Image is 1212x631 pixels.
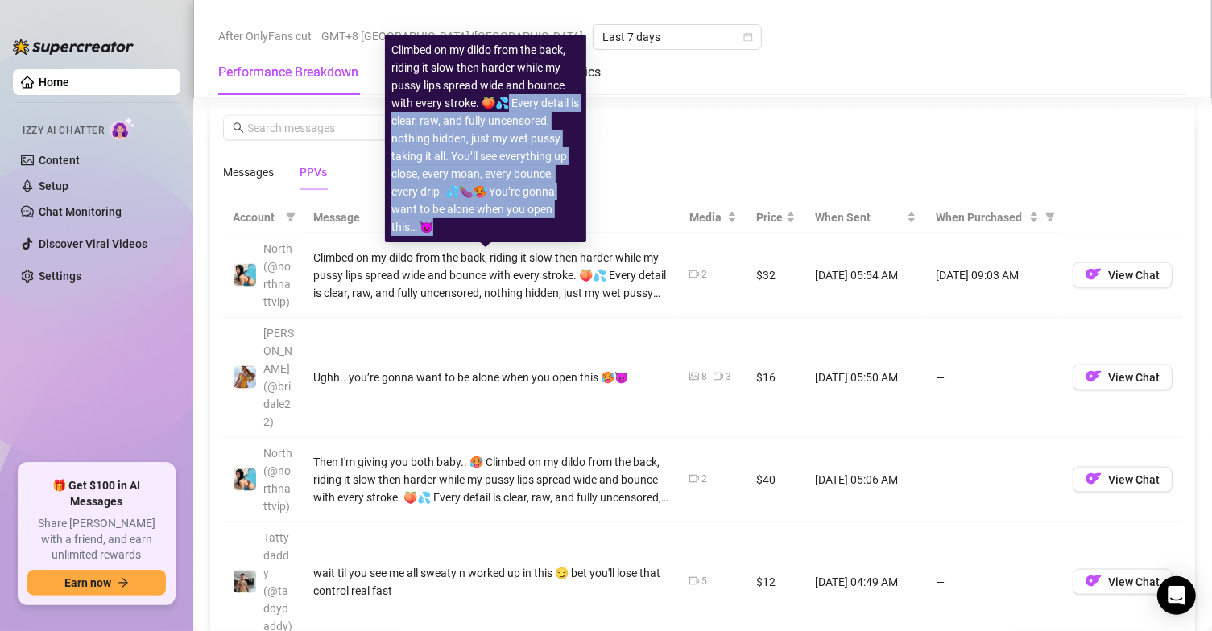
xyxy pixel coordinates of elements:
[1073,262,1173,288] button: OFView Chat
[27,570,166,596] button: Earn nowarrow-right
[384,63,431,82] div: Payouts
[1157,576,1196,615] div: Open Intercom Messenger
[313,249,670,302] div: Climbed on my dildo from the back, riding it slow then harder while my pussy lips spread wide and...
[747,438,805,522] td: $40
[926,318,1063,438] td: —
[747,202,805,233] th: Price
[1108,473,1160,486] span: View Chat
[714,372,723,381] span: video-camera
[300,163,327,181] div: PPVs
[233,122,244,134] span: search
[701,369,707,385] div: 8
[936,208,1026,226] span: When Purchased
[39,154,80,167] a: Content
[39,237,147,250] a: Discover Viral Videos
[39,205,122,218] a: Chat Monitoring
[689,372,699,381] span: picture
[234,264,256,287] img: North (@northnattvip)
[689,474,699,484] span: video-camera
[926,438,1063,522] td: —
[321,24,583,48] span: GMT+8 [GEOGRAPHIC_DATA]/[GEOGRAPHIC_DATA]
[701,267,707,283] div: 2
[263,242,292,308] span: North (@northnattvip)
[313,369,670,386] div: Ughh.. you’re gonna want to be alone when you open this 🥵😈
[391,41,580,236] div: Climbed on my dildo from the back, riding it slow then harder while my pussy lips spread wide and...
[689,270,699,279] span: video-camera
[1073,579,1173,592] a: OFView Chat
[701,472,707,487] div: 2
[118,577,129,588] span: arrow-right
[815,208,904,226] span: When Sent
[1086,369,1102,385] img: OF
[13,39,134,55] img: logo-BBDzfeDw.svg
[286,212,296,222] span: filter
[234,468,256,491] img: North (@northnattvip)
[1086,471,1102,487] img: OF
[1086,573,1102,589] img: OF
[756,208,783,226] span: Price
[27,478,166,509] span: 🎁 Get $100 in AI Messages
[1108,575,1160,588] span: View Chat
[313,453,670,506] div: Then I'm giving you both baby.. 🥵 Climbed on my dildo from the back, riding it slow then harder w...
[313,564,670,600] div: wait til you see me all sweaty n worked up in this 😏 bet you'll lose that control real fast
[263,447,292,513] span: North (@northnattvip)
[805,202,926,233] th: When Sent
[701,574,707,589] div: 5
[1045,212,1055,222] span: filter
[680,202,747,233] th: Media
[689,576,699,586] span: video-camera
[1108,371,1160,384] span: View Chat
[1086,266,1102,283] img: OF
[805,318,926,438] td: [DATE] 05:50 AM
[39,76,69,89] a: Home
[283,205,299,229] span: filter
[39,270,81,283] a: Settings
[234,571,256,593] img: Tattydaddy (@taddydaddy)
[110,117,135,140] img: AI Chatter
[39,179,68,192] a: Setup
[263,327,294,428] span: [PERSON_NAME] (@bridale22)
[747,233,805,318] td: $32
[805,233,926,318] td: [DATE] 05:54 AM
[247,119,412,137] input: Search messages
[304,202,680,233] th: Message
[689,208,724,226] span: Media
[1073,476,1173,489] a: OFView Chat
[747,318,805,438] td: $16
[23,123,104,138] span: Izzy AI Chatter
[218,63,358,82] div: Performance Breakdown
[743,32,753,42] span: calendar
[726,369,731,385] div: 3
[1073,569,1173,595] button: OFView Chat
[1042,205,1058,229] span: filter
[234,366,256,389] img: Brianna (@bridale22)
[1073,374,1173,387] a: OFView Chat
[223,163,274,181] div: Messages
[64,576,111,589] span: Earn now
[602,25,752,49] span: Last 7 days
[1073,272,1173,285] a: OFView Chat
[1108,269,1160,282] span: View Chat
[1073,365,1173,390] button: OFView Chat
[926,233,1063,318] td: [DATE] 09:03 AM
[218,24,312,48] span: After OnlyFans cut
[805,438,926,522] td: [DATE] 05:06 AM
[1073,467,1173,493] button: OFView Chat
[926,202,1063,233] th: When Purchased
[233,208,279,226] span: Account
[27,516,166,563] span: Share [PERSON_NAME] with a friend, and earn unlimited rewards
